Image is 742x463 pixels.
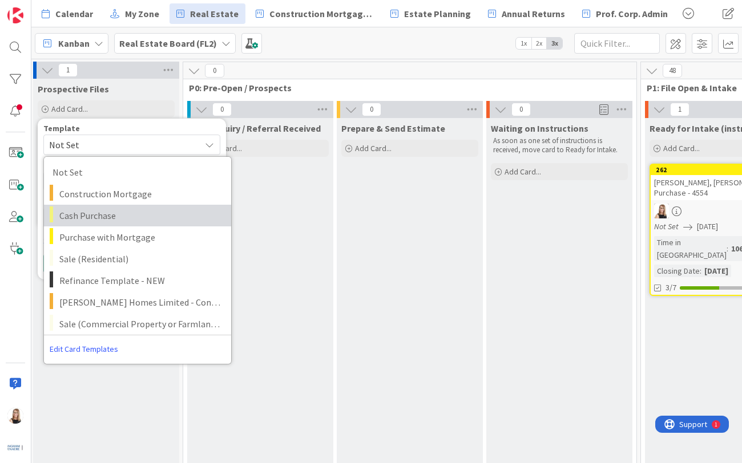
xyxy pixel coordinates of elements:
a: Construction Mortgage [44,183,231,205]
a: Prof. Corp. Admin [575,3,675,24]
span: New Inquiry / Referral Received [192,123,321,134]
a: Sale (Commercial Property or Farmland Transaction) [44,313,231,335]
span: Prepare & Send Estimate [341,123,445,134]
a: Calendar [35,3,100,24]
input: Quick Filter... [574,33,660,54]
a: Estate Planning [384,3,478,24]
span: Purchase with Mortgage [59,230,223,245]
span: Template [43,124,80,132]
a: Construction Mortgages - Draws [249,3,380,24]
div: Closing Date [654,265,700,277]
span: Add Card... [355,143,392,153]
span: 1 [670,103,689,116]
span: 0 [362,103,381,116]
a: Refinance Template - NEW [44,270,231,291]
span: Prospective Files [38,83,109,95]
span: 0 [212,103,232,116]
span: Waiting on Instructions [491,123,588,134]
b: Real Estate Board (FL2) [119,38,217,49]
a: Real Estate [170,3,245,24]
span: [DATE] [697,221,718,233]
span: 3x [547,38,562,49]
span: Construction Mortgages - Draws [269,7,373,21]
span: 0 [511,103,531,116]
div: [DATE] [701,265,731,277]
div: Time in [GEOGRAPHIC_DATA] [654,236,727,261]
span: Sale (Residential) [59,251,223,266]
span: Real Estate [190,7,239,21]
span: Cash Purchase [59,208,223,223]
span: [PERSON_NAME] Homes Limited - Construction Mortgage [59,295,223,310]
span: My Zone [125,7,159,21]
span: Add Card... [51,104,88,114]
span: Calendar [55,7,93,21]
a: Not Set [44,161,231,183]
span: 0 [205,64,224,78]
span: Annual Returns [502,7,565,21]
img: Visit kanbanzone.com [7,7,23,23]
span: Add Card... [663,143,700,153]
span: Prof. Corp. Admin [596,7,668,21]
img: DB [7,408,23,424]
span: Sale (Commercial Property or Farmland Transaction) [59,316,223,331]
img: DB [654,204,669,218]
span: P0: Pre-Open / Prospects [189,82,622,94]
a: Cash Purchase [44,205,231,226]
span: Support [24,2,52,15]
p: As soon as one set of instructions is received, move card to Ready for Intake. [493,136,626,155]
span: 3/7 [666,282,676,294]
span: Not Set [49,137,192,152]
span: 1x [516,38,531,49]
a: My Zone [103,3,166,24]
span: Estate Planning [404,7,471,21]
a: Purchase with Mortgage [44,226,231,248]
span: Construction Mortgage [59,186,223,201]
img: avatar [7,440,23,456]
a: Annual Returns [481,3,572,24]
span: : [727,242,728,255]
span: Kanban [58,36,90,50]
span: Refinance Template - NEW [59,273,223,288]
a: [PERSON_NAME] Homes Limited - Construction Mortgage [44,291,231,313]
i: Not Set [654,221,679,232]
span: : [700,265,701,277]
span: 1 [58,63,78,77]
span: Add Card... [505,166,541,177]
span: Not Set [53,165,217,180]
a: Edit Card Templates [44,339,124,359]
a: Sale (Residential) [44,248,231,270]
span: 48 [663,64,682,78]
span: 2x [531,38,547,49]
div: 1 [59,5,62,14]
